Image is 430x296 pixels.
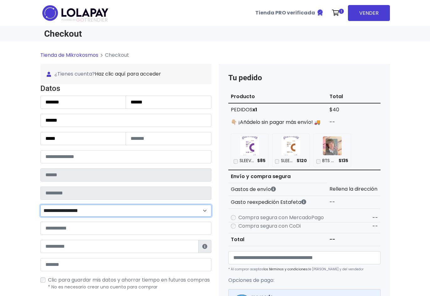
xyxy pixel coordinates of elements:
[327,233,380,246] td: --
[329,3,345,22] a: 1
[255,9,315,16] b: Tienda PRO verificada
[228,183,327,196] th: Gastos de envío
[62,18,76,22] span: POWERED BY
[240,158,255,164] p: SLEEVES 56 X 87 mm (Nueva presentación)
[327,116,380,129] td: --
[47,70,205,78] span: ¿Tienes cuenta?
[40,84,211,93] h4: Datos
[98,51,129,59] li: Checkout
[40,51,390,64] nav: breadcrumb
[62,17,108,23] span: TRENDIER
[339,9,344,14] span: 1
[228,90,327,103] th: Producto
[282,136,300,155] img: SLEEVES 80 X 120 mm
[44,29,211,39] h1: Checkout
[228,196,327,209] th: Gasto reexpedición Estafeta
[48,284,211,290] p: * No es necesario crear una cuenta para comprar
[238,214,324,221] label: Compra segura con MercadoPago
[228,73,381,82] h4: Tu pedido
[202,244,207,249] i: Estafeta lo usará para ponerse en contacto en caso de tener algún problema con el envío
[339,158,348,164] span: $135
[327,103,380,116] td: $40
[327,90,380,103] th: Total
[297,158,307,164] span: $120
[228,116,327,129] td: 👇🏼 ¡Añádelo sin pagar más envío! 🚚
[301,199,306,204] i: Estafeta cobra este monto extra por ser un CP de difícil acceso
[327,183,380,196] td: Rellena la dirección
[228,103,327,116] td: PEDIDOS
[40,3,110,23] img: logo
[95,70,161,77] a: Haz clic aquí para acceder
[372,223,378,230] span: --
[263,267,307,272] a: los términos y condiciones
[40,51,98,59] a: Tienda de Mikrokosmos
[281,158,294,164] p: SLEEVES 80 X 120 mm
[252,106,257,113] strong: x1
[228,267,381,272] p: * Al comprar aceptas de [PERSON_NAME] y del vendedor
[228,277,381,284] p: Opciones de pago:
[271,187,276,192] i: Los gastos de envío dependen de códigos postales. ¡Te puedes llevar más productos en un solo envío !
[76,16,84,24] span: GO
[348,5,390,21] a: VENDER
[322,158,336,164] p: BTS PHOTOCARD JIN ARMY MEMBRESIA
[48,276,210,283] span: Clic para guardar mis datos y ahorrar tiempo en futuras compras
[238,222,301,230] label: Compra segura con CoDi
[323,136,342,155] img: BTS PHOTOCARD JIN ARMY MEMBRESIA
[257,158,266,164] span: $85
[327,196,380,209] td: --
[316,9,324,16] img: Tienda verificada
[372,214,378,221] span: --
[228,233,327,246] th: Total
[228,170,327,183] th: Envío y compra segura
[240,136,259,155] img: SLEEVES 56 X 87 mm (Nueva presentación)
